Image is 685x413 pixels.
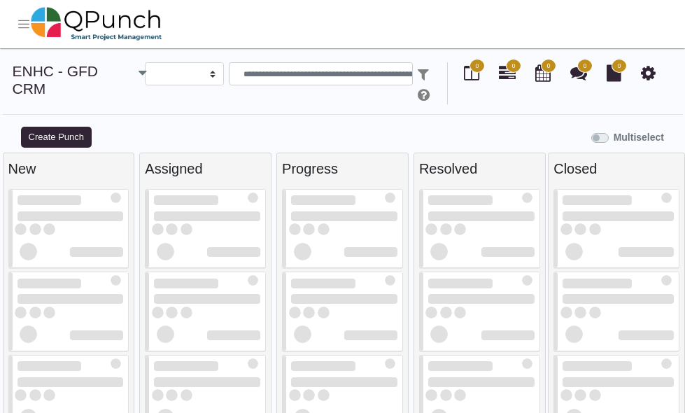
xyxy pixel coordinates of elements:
i: Board [464,64,479,81]
span: 0 [475,62,479,71]
button: Toggle navigation [17,17,31,31]
span: 0 [617,62,621,71]
i: Calendar [535,64,551,81]
div: New [8,158,129,179]
button: Create Punch [21,127,92,148]
span: 0 [546,62,550,71]
i: Gantt [499,64,516,81]
img: qpunch-sp.fa6292f.png [31,3,163,45]
div: Resolved [419,158,540,179]
a: 0 [499,70,516,81]
span: 0 [511,62,515,71]
i: e.g: punch or !ticket or &category or #label or @username or $priority or *iteration or ^addition... [418,88,430,102]
i: Punch Discussion [570,64,587,81]
div: Progress [282,158,403,179]
i: Document Library [607,64,621,81]
a: ENHC - GFD CRM [13,63,99,97]
div: Assigned [145,158,266,179]
span: 0 [583,62,586,71]
b: Multiselect [614,132,664,143]
div: Closed [553,158,679,179]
